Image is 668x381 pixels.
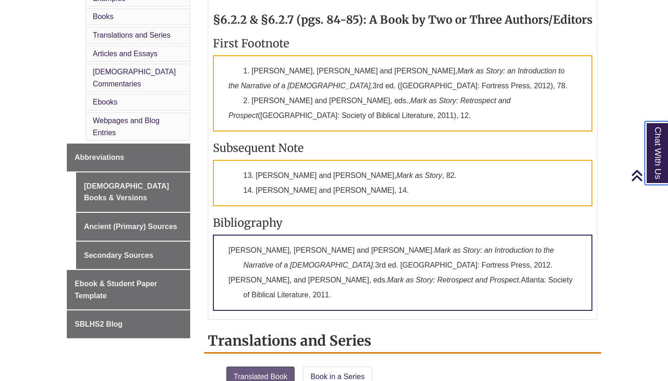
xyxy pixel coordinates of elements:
p: [PERSON_NAME], [PERSON_NAME] and [PERSON_NAME]. 3rd ed. [GEOGRAPHIC_DATA]: Fortress Press, 2012. [213,235,593,311]
strong: §6.2.2 & §6.2.7 (pgs. 84-85): A Book by Two or Three Authors/Editors [213,13,592,27]
span: Abbreviations [75,153,124,161]
h2: Translations and Series [204,329,602,354]
span: SBLHS2 Blog [75,320,122,328]
a: Translations and Series [93,31,171,39]
a: SBLHS2 Blog [67,310,190,338]
em: Mark as Story: Retrospect and Prospect. [387,276,521,284]
a: Books [93,13,113,20]
span: [PERSON_NAME], and [PERSON_NAME], eds. Atlanta: Society of Biblical Literature, 2011. [229,276,573,299]
a: Secondary Sources [76,242,190,269]
p: 1. [PERSON_NAME], [PERSON_NAME] and [PERSON_NAME], 3rd ed. ([GEOGRAPHIC_DATA]: Fortress Press, 20... [213,55,593,131]
a: Back to Top [631,169,666,182]
h3: Subsequent Note [213,141,593,155]
a: Ebooks [93,98,117,106]
a: Articles and Essays [93,50,158,58]
em: Mark as Story: an Introduction to the Narrative of a [DEMOGRAPHIC_DATA], [229,67,565,90]
span: Ebook & Student Paper Template [75,280,157,300]
p: 13. [PERSON_NAME] and [PERSON_NAME], , 82. [213,160,593,206]
span: 14. [PERSON_NAME] and [PERSON_NAME], 14. [244,186,409,194]
h3: First Footnote [213,36,593,51]
h3: Bibliography [213,216,593,230]
a: Abbreviations [67,144,190,171]
em: Mark as Story [396,171,442,179]
a: Ancient (Primary) Sources [76,213,190,241]
em: Mark as Story: Retrospect and Prospect [229,97,511,119]
a: Webpages and Blog Entries [93,117,160,137]
a: Ebook & Student Paper Template [67,270,190,309]
em: Mark as Story: an Introduction to the Narrative of a [DEMOGRAPHIC_DATA]. [244,246,554,269]
a: [DEMOGRAPHIC_DATA] Books & Versions [76,172,190,212]
a: [DEMOGRAPHIC_DATA] Commentaries [93,68,176,88]
span: 2. [PERSON_NAME] and [PERSON_NAME], eds., ([GEOGRAPHIC_DATA]: Society of Biblical Literature, 201... [229,97,511,119]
